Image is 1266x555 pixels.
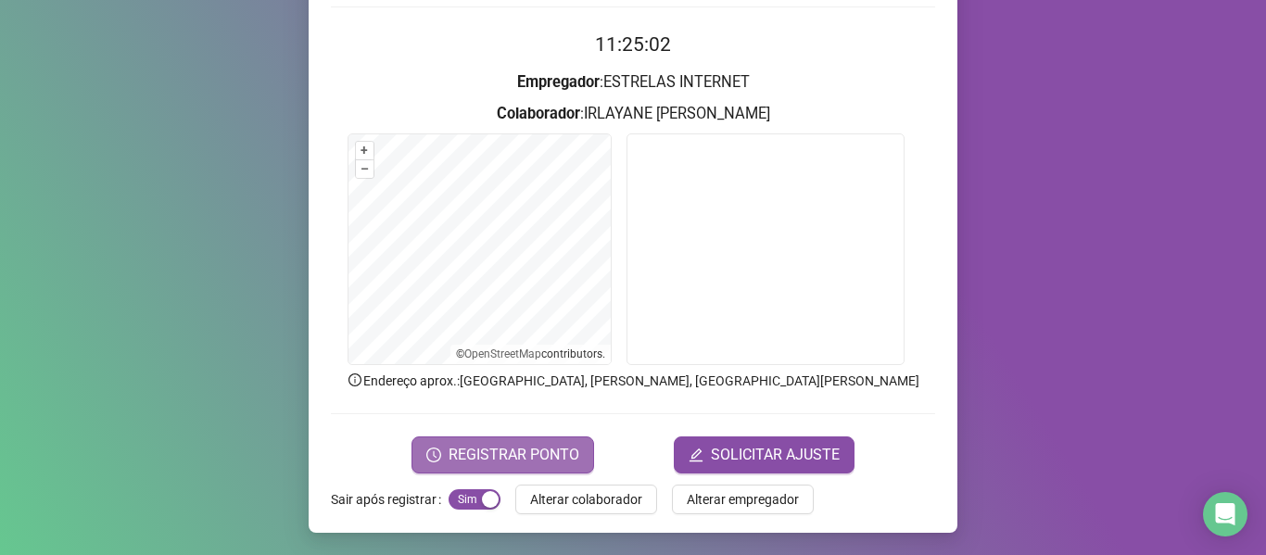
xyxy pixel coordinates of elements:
li: © contributors. [456,347,605,360]
label: Sair após registrar [331,485,449,514]
h3: : IRLAYANE [PERSON_NAME] [331,102,935,126]
p: Endereço aprox. : [GEOGRAPHIC_DATA], [PERSON_NAME], [GEOGRAPHIC_DATA][PERSON_NAME] [331,371,935,391]
div: Open Intercom Messenger [1203,492,1247,536]
span: info-circle [347,372,363,388]
button: editSOLICITAR AJUSTE [674,436,855,473]
span: Alterar colaborador [530,489,642,510]
button: Alterar empregador [672,485,814,514]
button: Alterar colaborador [515,485,657,514]
span: Alterar empregador [687,489,799,510]
button: REGISTRAR PONTO [411,436,594,473]
span: clock-circle [426,448,441,462]
time: 11:25:02 [595,33,671,56]
strong: Empregador [517,73,600,91]
button: – [356,160,373,178]
h3: : ESTRELAS INTERNET [331,70,935,95]
span: SOLICITAR AJUSTE [711,444,840,466]
span: REGISTRAR PONTO [449,444,579,466]
span: edit [689,448,703,462]
button: + [356,142,373,159]
a: OpenStreetMap [464,347,541,360]
strong: Colaborador [497,105,580,122]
